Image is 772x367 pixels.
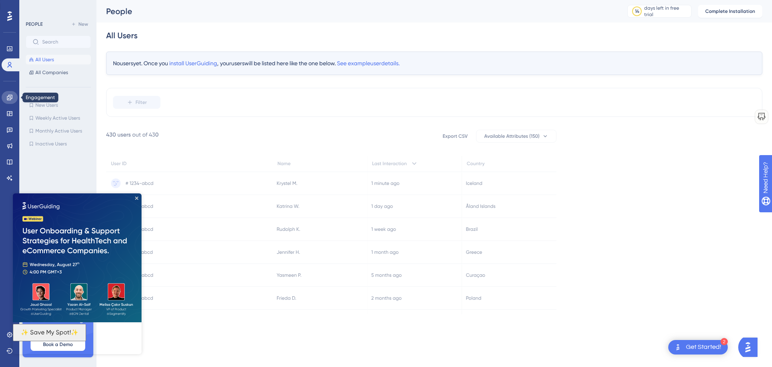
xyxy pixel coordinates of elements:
[35,69,68,76] span: All Companies
[106,52,762,75] div: No users yet. Once you , your users will be listed here like the one below.
[635,8,639,15] div: 14
[337,60,400,66] span: See example user details.
[738,335,762,359] iframe: UserGuiding AI Assistant Launcher
[35,102,58,108] span: New Users
[705,8,755,15] span: Complete Installation
[686,343,721,352] div: Get Started!
[19,2,50,12] span: Need Help?
[26,139,91,149] button: Inactive Users
[26,55,91,64] button: All Users
[78,21,88,27] span: New
[673,342,683,352] img: launcher-image-alternative-text
[26,100,91,110] button: New Users
[169,60,217,66] span: install UserGuiding
[122,3,125,6] div: Close Preview
[644,5,689,18] div: days left in free trial
[42,39,84,45] input: Search
[35,56,54,63] span: All Users
[26,113,91,123] button: Weekly Active Users
[35,115,80,121] span: Weekly Active Users
[106,6,607,17] div: People
[26,126,91,136] button: Monthly Active Users
[35,128,82,134] span: Monthly Active Users
[68,19,91,29] button: New
[106,30,138,41] div: All Users
[26,21,43,27] div: PEOPLE
[698,5,762,18] button: Complete Installation
[113,96,160,109] button: Filter
[136,99,147,106] span: Filter
[26,68,91,77] button: All Companies
[721,338,728,345] div: 2
[35,141,67,147] span: Inactive Users
[668,340,728,355] div: Open Get Started! checklist, remaining modules: 2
